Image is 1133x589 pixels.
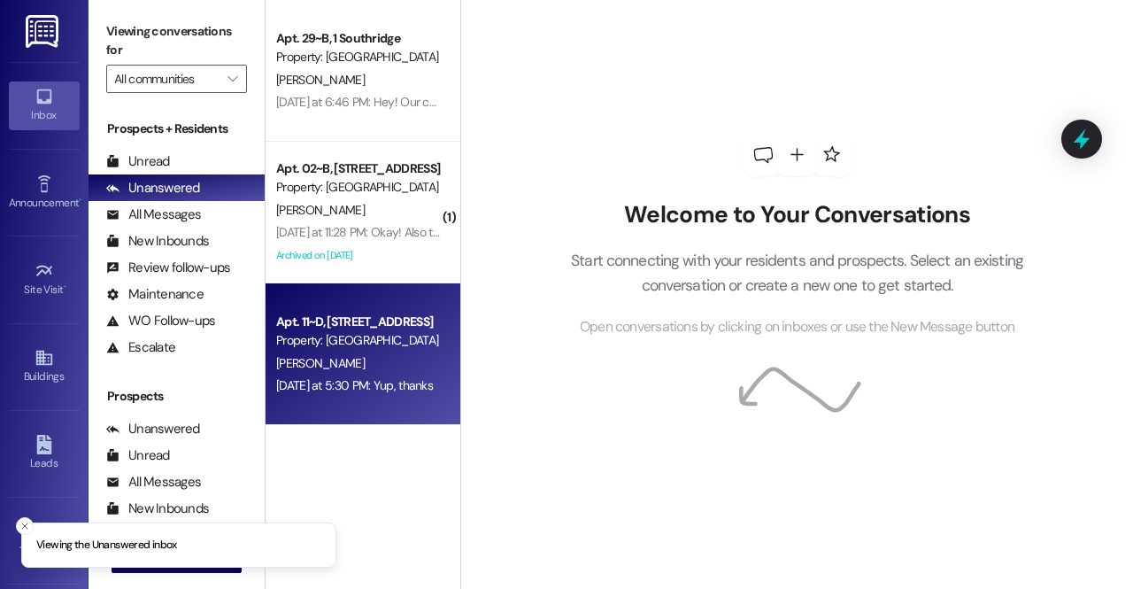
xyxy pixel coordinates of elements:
i:  [227,72,237,86]
h2: Welcome to Your Conversations [544,201,1051,229]
div: New Inbounds [106,232,209,251]
span: [PERSON_NAME] [276,202,365,218]
a: Leads [9,430,80,477]
div: Prospects [89,387,265,406]
span: Open conversations by clicking on inboxes or use the New Message button [580,316,1014,338]
a: Buildings [9,343,80,391]
input: All communities [114,65,219,93]
button: Close toast [16,517,34,535]
div: Unanswered [106,420,200,438]
div: Unanswered [106,179,200,198]
span: • [79,194,81,206]
div: Property: [GEOGRAPHIC_DATA] [276,331,440,350]
div: Apt. 29~B, 1 Southridge [276,29,440,48]
div: Review follow-ups [106,259,230,277]
div: Property: [GEOGRAPHIC_DATA] [276,48,440,66]
a: Site Visit • [9,256,80,304]
img: ResiDesk Logo [26,15,62,48]
div: Apt. 02~B, [STREET_ADDRESS] [276,159,440,178]
div: Unread [106,446,170,465]
p: Viewing the Unanswered inbox [36,538,177,554]
span: [PERSON_NAME] [276,355,365,371]
div: Escalate [106,338,175,357]
div: Apt. 11~D, [STREET_ADDRESS] [276,313,440,331]
div: [DATE] at 5:30 PM: Yup, thanks [276,377,433,393]
div: New Inbounds [106,500,209,518]
div: WO Follow-ups [106,312,215,330]
label: Viewing conversations for [106,18,247,65]
a: Inbox [9,81,80,129]
div: Archived on [DATE] [274,244,442,267]
span: [PERSON_NAME] [276,72,365,88]
a: Templates • [9,517,80,565]
div: Property: [GEOGRAPHIC_DATA] [276,178,440,197]
div: All Messages [106,473,201,492]
p: Start connecting with your residents and prospects. Select an existing conversation or create a n... [544,248,1051,298]
div: [DATE] at 11:28 PM: Okay! Also the AC unit is still here, can it be removed? It was super helpful... [276,224,1004,240]
div: Maintenance [106,285,204,304]
div: Unread [106,152,170,171]
div: Prospects + Residents [89,120,265,138]
div: All Messages [106,205,201,224]
span: • [64,281,66,293]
